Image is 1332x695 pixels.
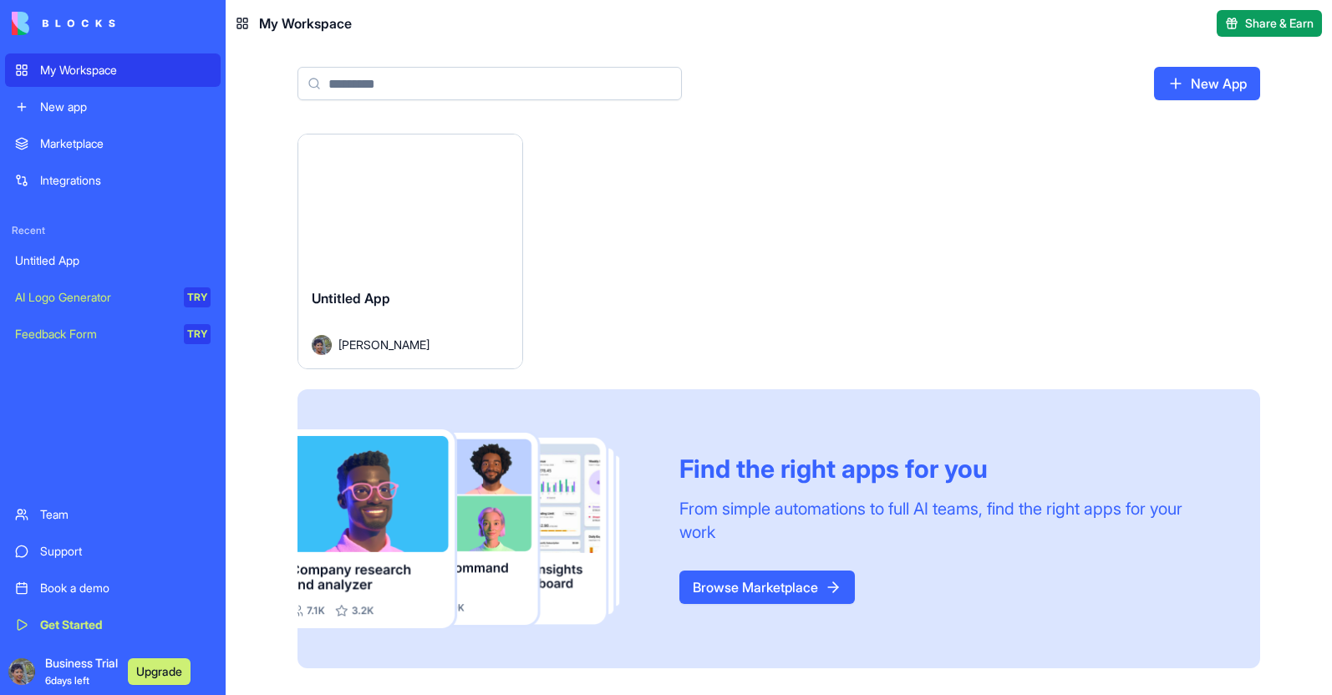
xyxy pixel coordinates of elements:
div: Support [40,543,211,560]
div: My Workspace [40,62,211,79]
span: Untitled App [312,290,390,307]
a: Get Started [5,608,221,642]
div: TRY [184,287,211,307]
a: Support [5,535,221,568]
a: New app [5,90,221,124]
span: Business Trial [45,655,118,688]
a: Untitled AppAvatar[PERSON_NAME] [297,134,523,369]
a: AI Logo GeneratorTRY [5,281,221,314]
div: Marketplace [40,135,211,152]
span: My Workspace [259,13,352,33]
span: Recent [5,224,221,237]
div: Feedback Form [15,326,172,342]
a: Marketplace [5,127,221,160]
a: Book a demo [5,571,221,605]
button: Upgrade [128,658,191,685]
a: Feedback FormTRY [5,317,221,351]
span: [PERSON_NAME] [338,336,430,353]
img: ACg8ocKtzIvw67-hOFaK7x2Eg_4uBMM6Fd6YO9YKnqw18cheOXDli-g=s96-c [8,658,35,685]
div: New app [40,99,211,115]
div: Find the right apps for you [679,454,1220,484]
img: logo [12,12,115,35]
a: Team [5,498,221,531]
a: Browse Marketplace [679,571,855,604]
div: Integrations [40,172,211,189]
div: Get Started [40,616,211,633]
img: Frame_181_egmpey.png [297,429,653,629]
a: Untitled App [5,244,221,277]
div: Team [40,506,211,523]
div: From simple automations to full AI teams, find the right apps for your work [679,497,1220,544]
div: Book a demo [40,580,211,596]
a: New App [1154,67,1260,100]
span: 6 days left [45,674,89,687]
button: Share & Earn [1217,10,1322,37]
img: Avatar [312,335,332,355]
a: Integrations [5,164,221,197]
div: AI Logo Generator [15,289,172,306]
span: Share & Earn [1245,15,1314,32]
div: Untitled App [15,252,211,269]
a: My Workspace [5,53,221,87]
div: TRY [184,324,211,344]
